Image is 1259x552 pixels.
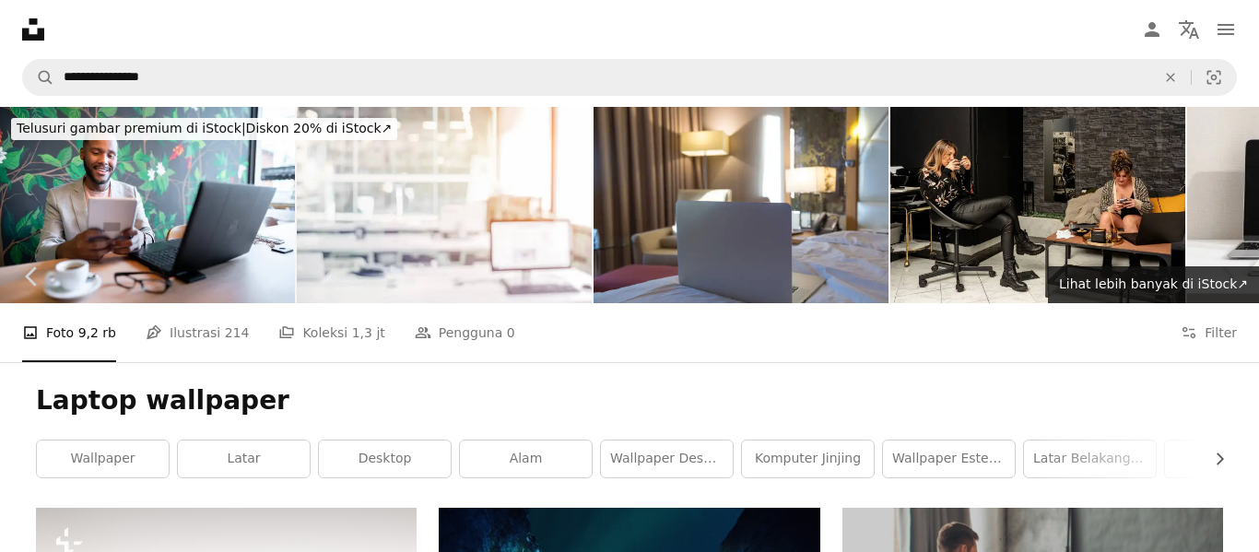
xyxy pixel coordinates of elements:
button: Pencarian visual [1192,60,1236,95]
span: Telusuri gambar premium di iStock | [17,121,246,135]
span: 1,3 jt [352,323,385,343]
a: wallpaper desktop [601,440,733,477]
a: wallpaper estetika [883,440,1015,477]
img: Dua wanita menikmati momen santai di ruang tamu modern [890,107,1185,303]
img: Latar belakang kantor kabur [297,107,592,303]
button: Bahasa [1171,11,1207,48]
a: Ilustrasi 214 [146,303,249,362]
span: Diskon 20% di iStock ↗ [17,121,392,135]
img: Laptop di tempat tidur di kamar hotel modern [594,107,888,303]
a: komputer jinjing [742,440,874,477]
a: Berikutnya [1194,188,1259,365]
button: Filter [1181,303,1237,362]
button: Pencarian di Unsplash [23,60,54,95]
form: Temuka visual di seluruh situs [22,59,1237,96]
span: 0 [507,323,515,343]
button: Hapus [1150,60,1191,95]
a: desktop [319,440,451,477]
a: Koleksi 1,3 jt [278,303,384,362]
a: Beranda — Unsplash [22,18,44,41]
a: Pengguna 0 [415,303,515,362]
a: Masuk/Daftar [1134,11,1171,48]
button: gulir daftar ke kanan [1203,440,1223,477]
h1: Laptop wallpaper [36,384,1223,417]
a: latar [178,440,310,477]
a: Wallpaper [37,440,169,477]
button: Menu [1207,11,1244,48]
span: 214 [225,323,250,343]
a: alam [460,440,592,477]
a: latar belakang desktop [1024,440,1156,477]
a: Lihat lebih banyak di iStock↗ [1048,266,1259,303]
span: Lihat lebih banyak di iStock ↗ [1059,276,1248,291]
